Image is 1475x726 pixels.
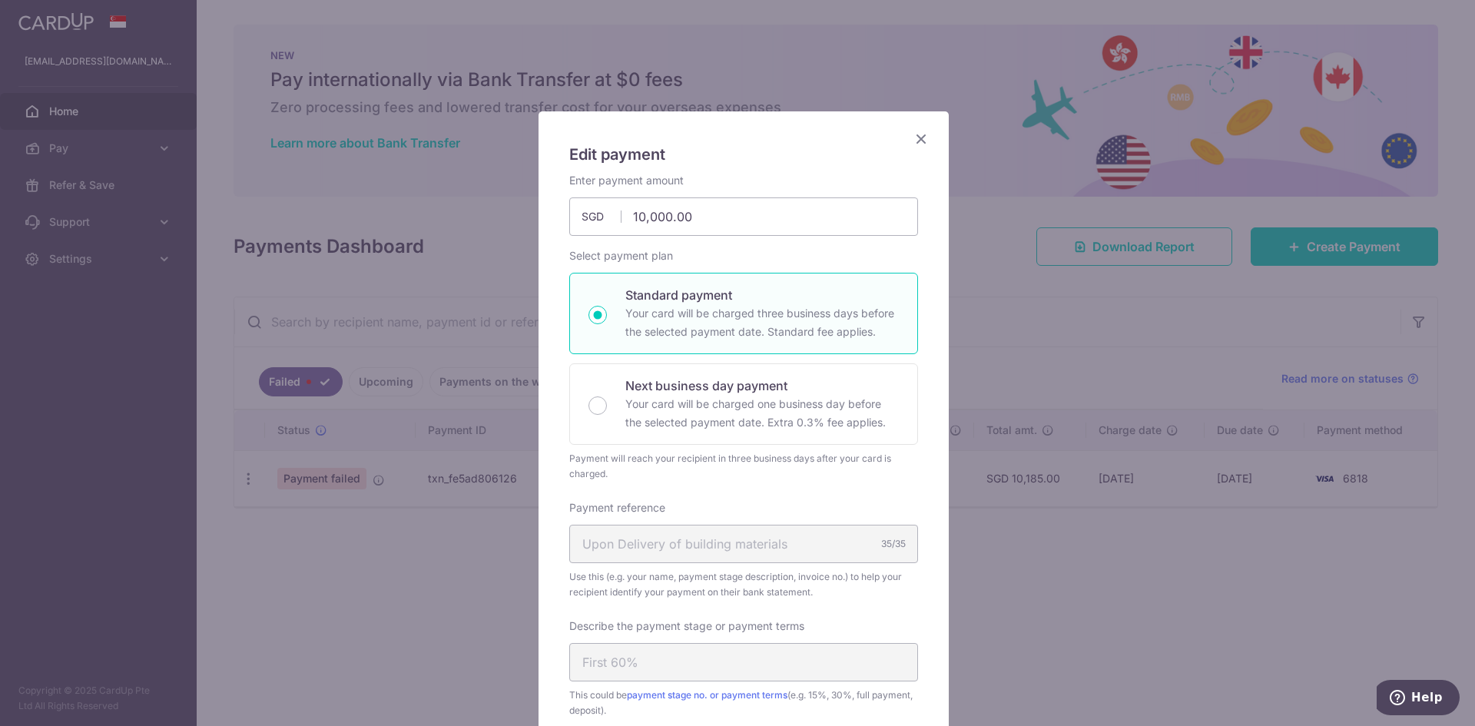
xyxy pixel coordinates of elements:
[582,209,621,224] span: SGD
[625,376,899,395] p: Next business day payment
[569,618,804,634] label: Describe the payment stage or payment terms
[569,500,665,515] label: Payment reference
[569,248,673,264] label: Select payment plan
[625,304,899,341] p: Your card will be charged three business days before the selected payment date. Standard fee appl...
[625,286,899,304] p: Standard payment
[625,395,899,432] p: Your card will be charged one business day before the selected payment date. Extra 0.3% fee applies.
[569,197,918,236] input: 0.00
[881,536,906,552] div: 35/35
[569,142,918,167] h5: Edit payment
[569,173,684,188] label: Enter payment amount
[569,569,918,600] span: Use this (e.g. your name, payment stage description, invoice no.) to help your recipient identify...
[569,688,918,718] span: This could be (e.g. 15%, 30%, full payment, deposit).
[912,130,930,148] button: Close
[1377,680,1460,718] iframe: Opens a widget where you can find more information
[627,689,787,701] a: payment stage no. or payment terms
[569,451,918,482] div: Payment will reach your recipient in three business days after your card is charged.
